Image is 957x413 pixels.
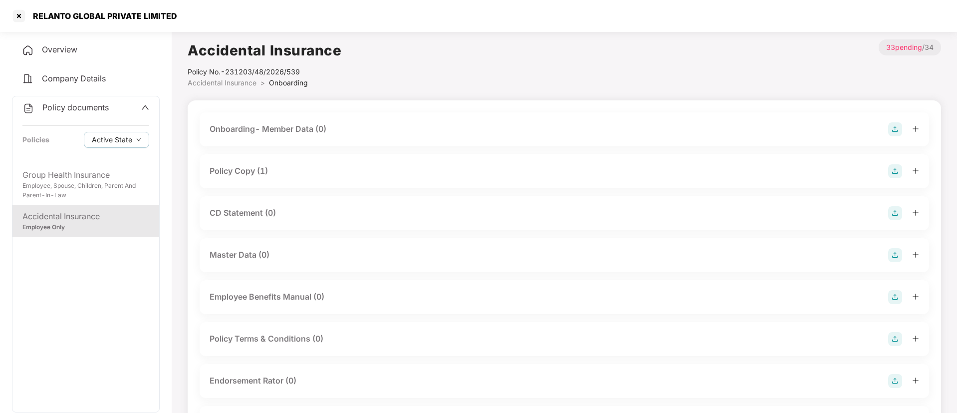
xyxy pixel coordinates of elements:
div: Employee, Spouse, Children, Parent And Parent-In-Law [22,181,149,200]
div: Policy Terms & Conditions (0) [210,333,323,345]
img: svg+xml;base64,PHN2ZyB4bWxucz0iaHR0cDovL3d3dy53My5vcmcvMjAwMC9zdmciIHdpZHRoPSIyNCIgaGVpZ2h0PSIyNC... [22,44,34,56]
div: Group Health Insurance [22,169,149,181]
span: plus [912,377,919,384]
div: Endorsement Rator (0) [210,375,296,387]
div: Policy No.- 231203/48/2026/539 [188,66,341,77]
span: Company Details [42,73,106,83]
span: Accidental Insurance [188,78,256,87]
img: svg+xml;base64,PHN2ZyB4bWxucz0iaHR0cDovL3d3dy53My5vcmcvMjAwMC9zdmciIHdpZHRoPSIyOCIgaGVpZ2h0PSIyOC... [888,122,902,136]
img: svg+xml;base64,PHN2ZyB4bWxucz0iaHR0cDovL3d3dy53My5vcmcvMjAwMC9zdmciIHdpZHRoPSIyNCIgaGVpZ2h0PSIyNC... [22,73,34,85]
img: svg+xml;base64,PHN2ZyB4bWxucz0iaHR0cDovL3d3dy53My5vcmcvMjAwMC9zdmciIHdpZHRoPSIyOCIgaGVpZ2h0PSIyOC... [888,290,902,304]
div: Accidental Insurance [22,210,149,223]
img: svg+xml;base64,PHN2ZyB4bWxucz0iaHR0cDovL3d3dy53My5vcmcvMjAwMC9zdmciIHdpZHRoPSIyOCIgaGVpZ2h0PSIyOC... [888,164,902,178]
img: svg+xml;base64,PHN2ZyB4bWxucz0iaHR0cDovL3d3dy53My5vcmcvMjAwMC9zdmciIHdpZHRoPSIyNCIgaGVpZ2h0PSIyNC... [22,102,34,114]
span: down [136,137,141,143]
img: svg+xml;base64,PHN2ZyB4bWxucz0iaHR0cDovL3d3dy53My5vcmcvMjAwMC9zdmciIHdpZHRoPSIyOCIgaGVpZ2h0PSIyOC... [888,206,902,220]
span: up [141,103,149,111]
p: / 34 [879,39,941,55]
div: Employee Only [22,223,149,232]
span: Active State [92,134,132,145]
span: plus [912,335,919,342]
img: svg+xml;base64,PHN2ZyB4bWxucz0iaHR0cDovL3d3dy53My5vcmcvMjAwMC9zdmciIHdpZHRoPSIyOCIgaGVpZ2h0PSIyOC... [888,248,902,262]
div: CD Statement (0) [210,207,276,219]
span: plus [912,251,919,258]
span: > [260,78,265,87]
span: plus [912,125,919,132]
div: Onboarding- Member Data (0) [210,123,326,135]
button: Active Statedown [84,132,149,148]
span: plus [912,209,919,216]
div: Master Data (0) [210,249,269,261]
div: Policies [22,134,49,145]
span: Onboarding [269,78,308,87]
div: Employee Benefits Manual (0) [210,291,324,303]
img: svg+xml;base64,PHN2ZyB4bWxucz0iaHR0cDovL3d3dy53My5vcmcvMjAwMC9zdmciIHdpZHRoPSIyOCIgaGVpZ2h0PSIyOC... [888,332,902,346]
div: RELANTO GLOBAL PRIVATE LIMITED [27,11,177,21]
div: Policy Copy (1) [210,165,268,177]
span: plus [912,293,919,300]
img: svg+xml;base64,PHN2ZyB4bWxucz0iaHR0cDovL3d3dy53My5vcmcvMjAwMC9zdmciIHdpZHRoPSIyOCIgaGVpZ2h0PSIyOC... [888,374,902,388]
span: 33 pending [886,43,922,51]
span: Policy documents [42,102,109,112]
span: Overview [42,44,77,54]
h1: Accidental Insurance [188,39,341,61]
span: plus [912,167,919,174]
